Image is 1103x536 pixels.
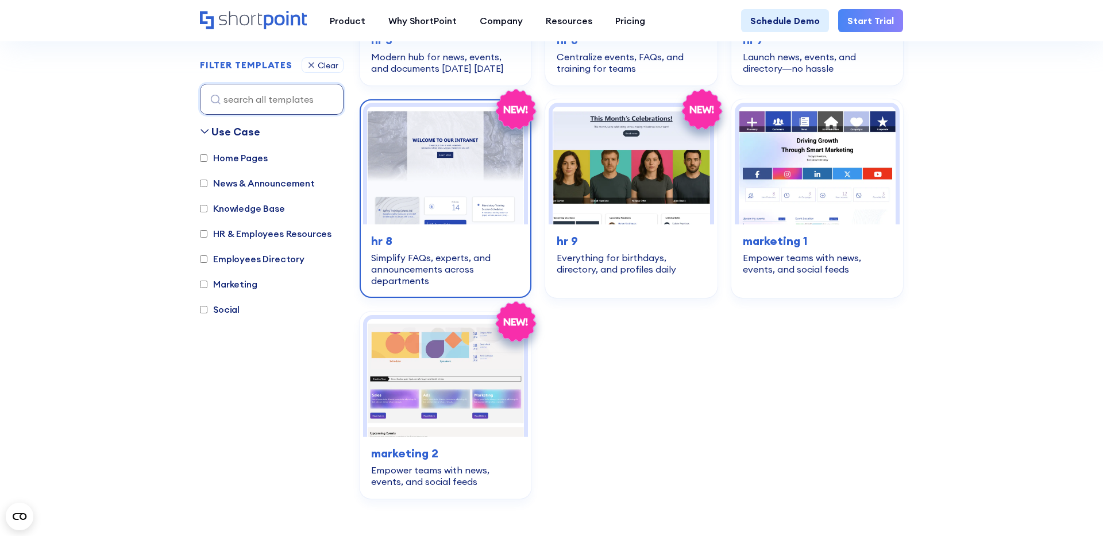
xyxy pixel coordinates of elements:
[371,445,520,462] h3: marketing 2
[557,232,705,250] h3: hr 9
[557,252,705,275] div: Everything for birthdays, directory, and profiles daily
[200,176,315,190] label: News & Announcement
[731,99,903,298] a: marketing intranet page: Empower teams with news, events, and social feeds | ShortPoint Templates...
[553,107,709,224] img: hr template: Everything for birthdays, directory, and profiles daily | ShortPoint Templates
[360,312,531,499] a: SharePoint online communication site: Fast start: news, events, plus calendar together | ShortPoi...
[743,232,892,250] h3: marketing 1
[534,9,604,32] a: Resources
[739,107,896,224] img: marketing intranet page: Empower teams with news, events, and social feeds | ShortPoint Templates
[371,232,520,250] h3: hr 8
[371,252,520,286] div: Simplify FAQs, experts, and announcements across departments
[604,9,657,32] a: Pricing
[200,205,207,212] input: Knowledge Base
[545,99,717,298] a: hr template: Everything for birthdays, directory, and profiles daily | ShortPoint Templateshr 9Ev...
[1046,481,1103,536] iframe: Chat Widget
[200,151,267,165] label: Home Pages
[743,252,892,275] div: Empower teams with news, events, and social feeds
[557,51,705,74] div: Centralize events, FAQs, and training for teams
[468,9,534,32] a: Company
[388,14,457,28] div: Why ShortPoint
[330,14,365,28] div: Product
[367,107,524,224] img: SharePoint hr template: Simplify FAQs, experts, and announcements across departments | ShortPoint...
[200,11,307,30] a: Home
[318,9,377,32] a: Product
[200,277,257,291] label: Marketing
[360,99,531,298] a: SharePoint hr template: Simplify FAQs, experts, and announcements across departments | ShortPoint...
[200,252,304,266] label: Employees Directory
[6,503,33,530] button: Open CMP widget
[200,180,207,187] input: News & Announcement
[200,302,240,316] label: Social
[200,227,331,240] label: HR & Employees Resources
[367,319,524,437] img: SharePoint online communication site: Fast start: news, events, plus calendar together | ShortPoi...
[200,306,207,313] input: Social
[480,14,523,28] div: Company
[200,255,207,263] input: Employees Directory
[743,51,892,74] div: Launch news, events, and directory—no hassle
[200,281,207,288] input: Marketing
[615,14,645,28] div: Pricing
[741,9,829,32] a: Schedule Demo
[211,124,260,139] div: Use Case
[200,230,207,238] input: HR & Employees Resources
[200,154,207,162] input: Home Pages
[200,60,292,71] h2: FILTER TEMPLATES
[377,9,468,32] a: Why ShortPoint
[546,14,592,28] div: Resources
[838,9,903,32] a: Start Trial
[371,51,520,74] div: Modern hub for news, events, and documents [DATE] [DATE]
[200,201,285,215] label: Knowledge Base
[318,61,338,69] div: Clear
[371,464,520,487] div: Empower teams with news, events, and social feeds
[200,84,344,115] input: search all templates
